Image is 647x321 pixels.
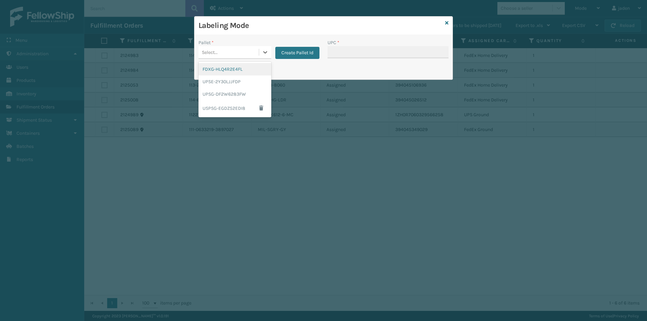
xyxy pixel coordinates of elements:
[198,39,214,46] label: Pallet
[275,47,319,59] button: Create Pallet Id
[198,88,271,100] div: UPSG-DF2W6283FW
[202,49,218,56] div: Select...
[198,75,271,88] div: UPSE-2Y30LJJFDP
[328,39,339,46] label: UPC
[198,21,442,31] h3: Labeling Mode
[198,100,271,116] div: USPSG-EGDZ52EDI8
[198,63,271,75] div: FDXG-HLQ4R2E4FL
